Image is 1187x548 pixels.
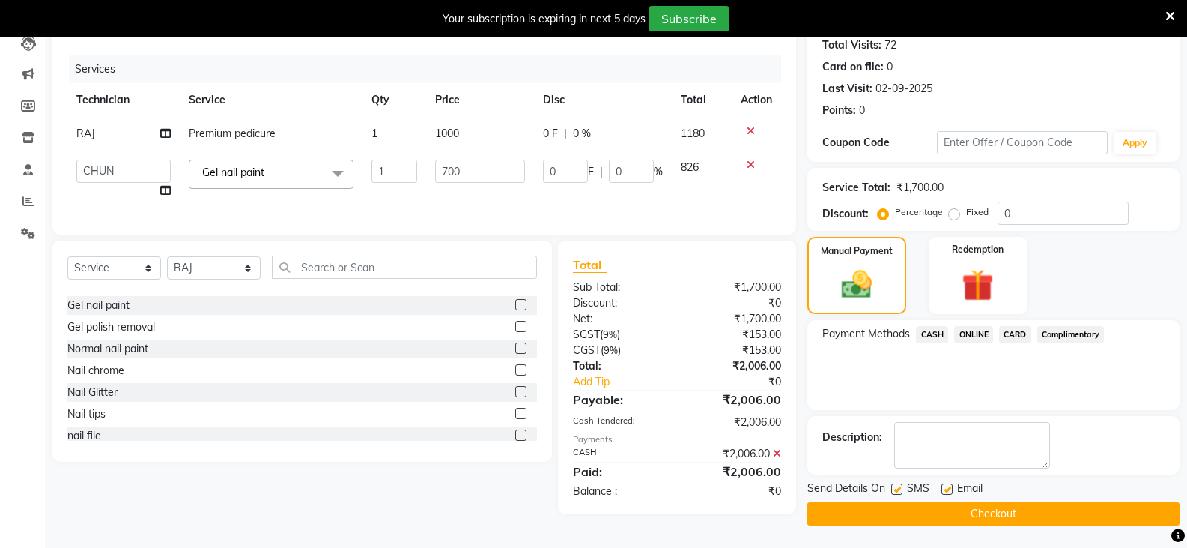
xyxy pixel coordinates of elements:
span: 0 F [543,126,558,142]
th: Total [672,83,732,117]
button: Apply [1114,132,1156,154]
span: CARD [999,326,1031,343]
div: ₹1,700.00 [677,280,792,295]
div: Gel polish removal [67,319,155,335]
div: 02-09-2025 [875,81,932,97]
span: Total [573,257,607,273]
span: 1180 [681,127,705,140]
div: ₹2,006.00 [677,415,792,430]
div: Sub Total: [562,280,677,295]
div: Nail Glitter [67,385,118,400]
th: Disc [534,83,672,117]
div: ₹1,700.00 [896,180,944,196]
span: 1000 [435,127,459,140]
div: ₹0 [677,295,792,311]
div: ( ) [562,343,677,358]
div: Total: [562,358,677,374]
th: Technician [67,83,180,117]
div: Balance : [562,484,677,499]
span: Payment Methods [822,326,910,342]
div: Nail tips [67,406,106,422]
div: Discount: [562,295,677,311]
div: ₹153.00 [677,327,792,343]
span: CASH [916,326,948,343]
div: Card on file: [822,59,884,75]
span: CGST [573,343,601,357]
label: Manual Payment [821,244,893,258]
img: _gift.svg [952,265,1004,305]
label: Percentage [895,205,943,219]
span: RAJ [76,127,95,140]
div: Services [69,55,792,83]
div: ₹2,006.00 [677,446,792,462]
div: Nail chrome [67,363,124,379]
span: SGST [573,328,600,341]
div: Description: [822,430,882,445]
div: 0 [887,59,893,75]
th: Qty [362,83,426,117]
span: | [600,164,603,180]
div: Service Total: [822,180,890,196]
div: ₹0 [696,374,792,390]
th: Action [732,83,781,117]
span: Email [957,481,983,499]
span: 9% [603,328,617,340]
div: Payments [573,433,781,446]
span: F [588,164,594,180]
div: ₹2,006.00 [677,358,792,374]
span: ONLINE [954,326,993,343]
span: SMS [907,481,929,499]
div: Net: [562,311,677,327]
div: Coupon Code [822,135,936,151]
div: Normal nail paint [67,341,148,357]
span: Send Details On [807,481,885,499]
div: Cash Tendered: [562,415,677,430]
span: % [654,164,663,180]
div: ₹153.00 [677,343,792,358]
div: ₹1,700.00 [677,311,792,327]
div: CASH [562,446,677,462]
button: Checkout [807,502,1180,526]
span: Gel nail paint [202,166,264,179]
div: Points: [822,103,856,118]
span: Premium pedicure [189,127,276,140]
div: Gel nail paint [67,298,130,313]
div: Last Visit: [822,81,872,97]
label: Redemption [952,243,1004,256]
div: Payable: [562,391,677,409]
span: | [564,126,567,142]
div: ₹2,006.00 [677,391,792,409]
a: x [264,166,271,179]
a: Add Tip [562,374,696,390]
button: Subscribe [649,6,729,31]
div: ₹2,006.00 [677,463,792,481]
input: Search or Scan [272,256,537,279]
label: Fixed [966,205,989,219]
img: _cash.svg [832,267,881,302]
span: 826 [681,160,699,174]
th: Price [426,83,534,117]
div: Paid: [562,463,677,481]
th: Service [180,83,362,117]
div: 72 [884,37,896,53]
div: ₹0 [677,484,792,499]
input: Enter Offer / Coupon Code [937,131,1108,154]
div: ( ) [562,327,677,343]
span: 0 % [573,126,591,142]
div: Discount: [822,206,869,222]
div: Your subscription is expiring in next 5 days [443,11,646,27]
span: 9% [604,344,618,356]
div: Total Visits: [822,37,881,53]
div: 0 [859,103,865,118]
span: Complimentary [1037,326,1105,343]
div: nail file [67,428,101,444]
span: 1 [371,127,377,140]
